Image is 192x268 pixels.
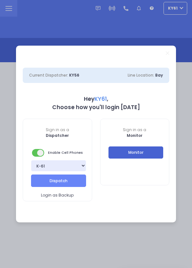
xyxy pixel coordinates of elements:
span: KY61 [94,95,107,103]
span: Line Location: [128,72,154,78]
span: KY56 [69,72,79,78]
span: Current Dispatcher: [29,72,68,78]
span: Login as Backup [41,192,74,198]
span: Sign in as a [100,127,169,133]
b: Hey , [84,95,108,103]
button: Monitor [108,146,164,159]
b: Dispatcher [46,133,69,138]
b: Choose how you'll login [DATE] [52,103,140,111]
span: Bay [155,72,163,78]
button: Dispatch [31,175,86,187]
span: Enable Cell Phones [32,148,83,157]
b: Monitor [127,133,142,138]
span: Sign in as a [23,127,92,133]
a: Close [166,51,169,55]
